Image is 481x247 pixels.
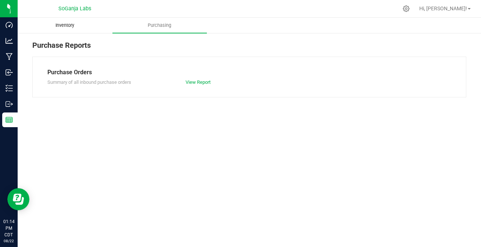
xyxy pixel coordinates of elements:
[112,18,207,33] a: Purchasing
[138,22,181,29] span: Purchasing
[3,238,14,244] p: 08/22
[419,6,467,11] span: Hi, [PERSON_NAME]!
[186,79,211,85] a: View Report
[6,37,13,44] inline-svg: Analytics
[32,40,466,57] div: Purchase Reports
[6,100,13,108] inline-svg: Outbound
[47,79,131,85] span: Summary of all inbound purchase orders
[59,6,91,12] span: SoGanja Labs
[7,188,29,210] iframe: Resource center
[6,116,13,124] inline-svg: Reports
[18,18,112,33] a: Inventory
[6,85,13,92] inline-svg: Inventory
[402,5,411,12] div: Manage settings
[47,68,451,77] div: Purchase Orders
[3,218,14,238] p: 01:14 PM CDT
[6,53,13,60] inline-svg: Manufacturing
[6,21,13,29] inline-svg: Dashboard
[46,22,84,29] span: Inventory
[6,69,13,76] inline-svg: Inbound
